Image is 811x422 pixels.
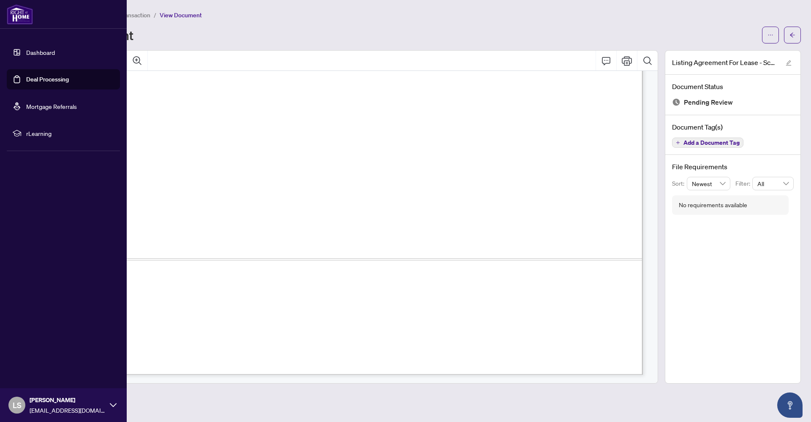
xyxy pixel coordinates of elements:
img: Document Status [672,98,680,106]
button: Add a Document Tag [672,138,743,148]
a: Mortgage Referrals [26,103,77,110]
span: plus [676,141,680,145]
span: [PERSON_NAME] [30,395,106,405]
span: Pending Review [684,97,733,108]
a: Deal Processing [26,76,69,83]
span: LS [13,399,22,411]
span: arrow-left [789,32,795,38]
button: Open asap [777,392,803,418]
p: Filter: [735,179,752,188]
a: Dashboard [26,49,55,56]
h4: Document Tag(s) [672,122,794,132]
span: [EMAIL_ADDRESS][DOMAIN_NAME] [30,406,106,415]
span: All [757,177,789,190]
span: View Document [160,11,202,19]
span: rLearning [26,129,114,138]
span: edit [786,60,792,66]
span: ellipsis [767,32,773,38]
span: Add a Document Tag [683,140,740,146]
span: Newest [692,177,726,190]
img: logo [7,4,33,24]
p: Sort: [672,179,687,188]
h4: File Requirements [672,162,794,172]
span: View Transaction [105,11,150,19]
li: / [154,10,156,20]
span: Listing Agreement For Lease - Schedule A 1.pdf [672,57,778,68]
div: No requirements available [679,200,747,210]
h4: Document Status [672,81,794,92]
